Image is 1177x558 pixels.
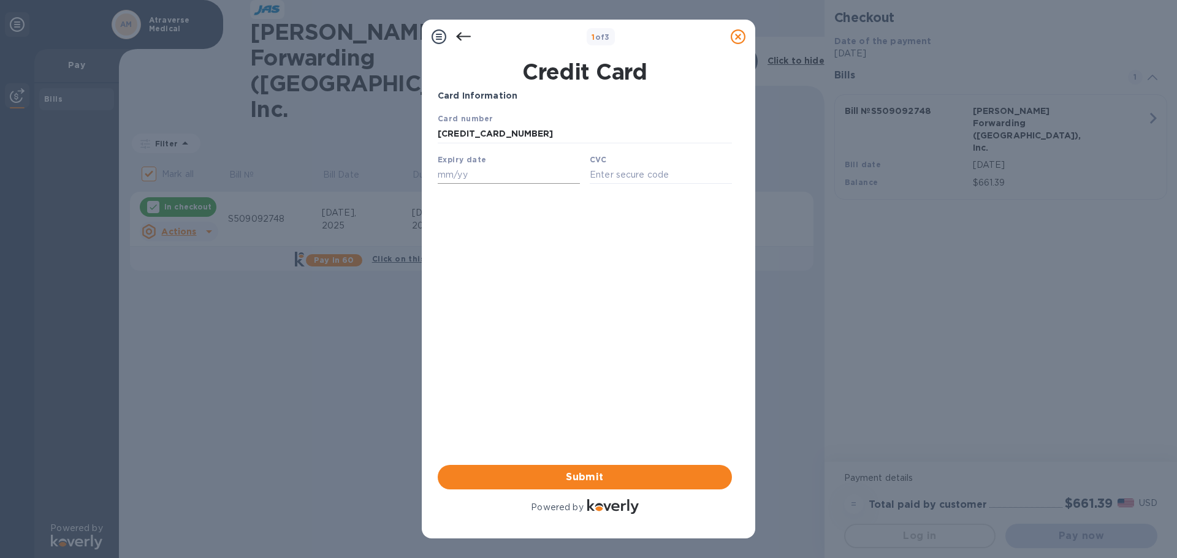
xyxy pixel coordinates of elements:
[587,499,639,514] img: Logo
[438,465,732,489] button: Submit
[433,59,737,85] h1: Credit Card
[592,32,610,42] b: of 3
[531,501,583,514] p: Powered by
[438,112,732,187] iframe: Your browser does not support iframes
[448,470,722,484] span: Submit
[592,32,595,42] span: 1
[438,91,517,100] b: Card Information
